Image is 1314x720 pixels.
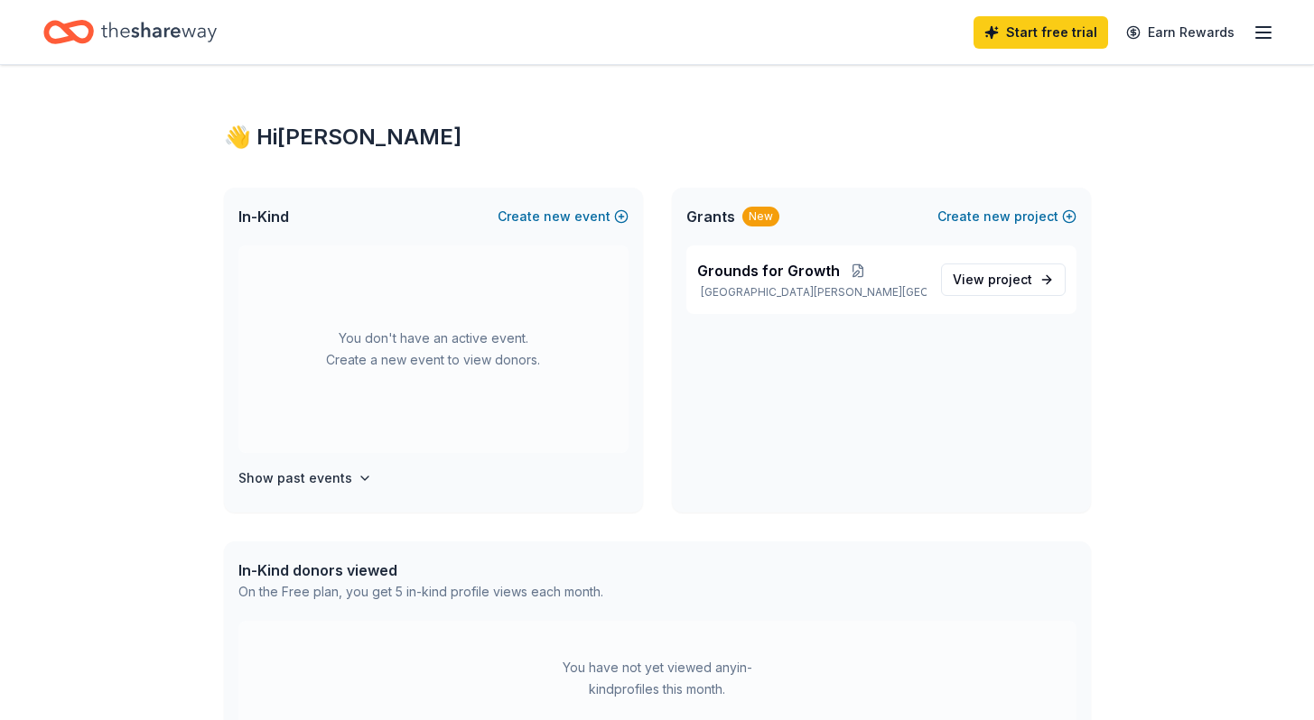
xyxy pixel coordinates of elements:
[224,123,1091,152] div: 👋 Hi [PERSON_NAME]
[238,467,372,489] button: Show past events
[686,206,735,227] span: Grants
[238,559,603,581] div: In-Kind donors viewed
[1115,16,1245,49] a: Earn Rewards
[742,207,779,226] div: New
[988,272,1032,287] span: project
[697,260,840,282] span: Grounds for Growth
[697,285,927,300] p: [GEOGRAPHIC_DATA][PERSON_NAME][GEOGRAPHIC_DATA]
[238,245,629,453] div: You don't have an active event. Create a new event to view donors.
[544,206,571,227] span: new
[983,206,1011,227] span: new
[941,263,1066,296] a: View project
[974,16,1108,49] a: Start free trial
[238,581,603,603] div: On the Free plan, you get 5 in-kind profile views each month.
[238,467,352,489] h4: Show past events
[937,206,1076,227] button: Createnewproject
[238,206,289,227] span: In-Kind
[498,206,629,227] button: Createnewevent
[545,657,770,700] div: You have not yet viewed any in-kind profiles this month.
[43,11,217,53] a: Home
[953,269,1032,291] span: View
